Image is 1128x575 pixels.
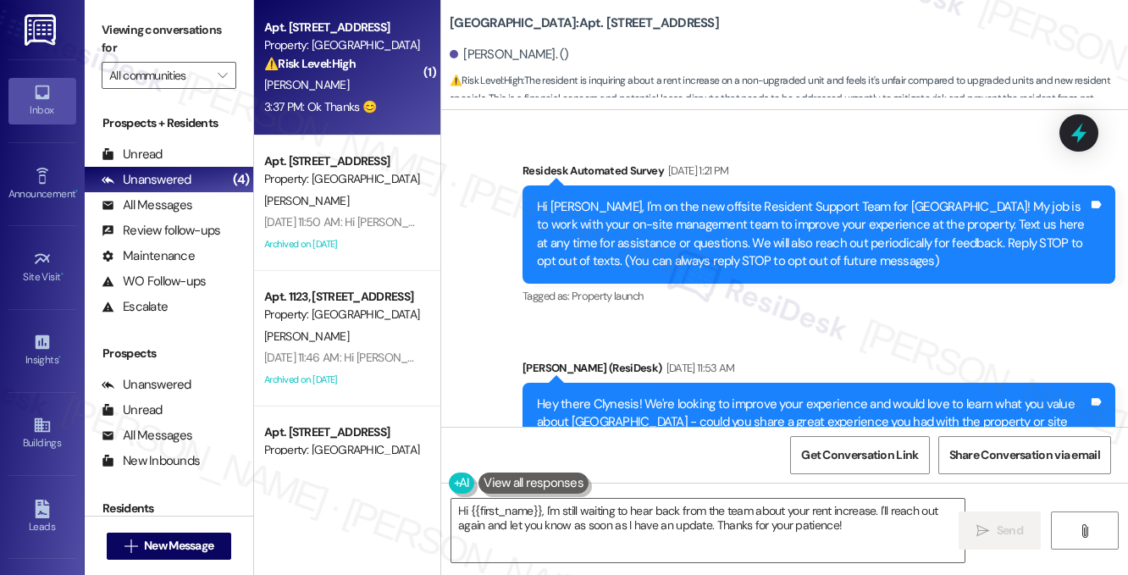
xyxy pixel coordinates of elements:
div: Residents [85,500,253,517]
input: All communities [109,62,209,89]
label: Viewing conversations for [102,17,236,62]
div: [DATE] 1:21 PM [664,162,729,180]
strong: ⚠️ Risk Level: High [450,74,523,87]
div: Apt. 1123, [STREET_ADDRESS] [264,288,421,306]
div: WO Follow-ups [102,273,206,290]
button: Share Conversation via email [938,436,1111,474]
div: Archived on [DATE] [263,234,423,255]
div: Archived on [DATE] [263,369,423,390]
a: Inbox [8,78,76,124]
div: [PERSON_NAME] (ResiDesk) [523,359,1115,383]
div: Prospects [85,345,253,362]
div: Property: [GEOGRAPHIC_DATA] [264,36,421,54]
div: [PERSON_NAME]. () [450,46,569,64]
div: Unanswered [102,376,191,394]
div: Unread [102,146,163,163]
a: Leads [8,495,76,540]
button: New Message [107,533,232,560]
span: : The resident is inquiring about a rent increase on a non-upgraded unit and feels it's unfair co... [450,72,1128,126]
div: Apt. [STREET_ADDRESS] [264,19,421,36]
div: Escalate [102,298,168,316]
span: [PERSON_NAME] [264,193,349,208]
img: ResiDesk Logo [25,14,59,46]
div: 3:37 PM: Ok Thanks 😊 [264,99,376,114]
span: Property launch [572,289,643,303]
span: Get Conversation Link [801,446,918,464]
span: New Message [144,537,213,555]
div: Unread [102,401,163,419]
button: Get Conversation Link [790,436,929,474]
a: Insights • [8,328,76,373]
div: Prospects + Residents [85,114,253,132]
span: • [61,268,64,280]
div: Apt. [STREET_ADDRESS] [264,423,421,441]
span: [PERSON_NAME] [264,329,349,344]
div: Unanswered [102,171,191,189]
div: Residesk Automated Survey [523,162,1115,185]
textarea: Hi {{first_name}}, I'm still waiting to hear back from the team about your rent increase. I'll re... [451,499,965,562]
div: Tagged as: [523,284,1115,308]
i:  [124,539,137,553]
b: [GEOGRAPHIC_DATA]: Apt. [STREET_ADDRESS] [450,14,719,32]
strong: ⚠️ Risk Level: High [264,56,356,71]
i:  [976,524,989,538]
div: [DATE] 11:53 AM [662,359,735,377]
span: • [58,351,61,363]
a: Site Visit • [8,245,76,290]
div: New Inbounds [102,452,200,470]
div: All Messages [102,196,192,214]
div: Hey there Clynesis! We're looking to improve your experience and would love to learn what you val... [537,395,1088,450]
div: (4) [229,167,253,193]
div: Hi [PERSON_NAME], I'm on the new offsite Resident Support Team for [GEOGRAPHIC_DATA]! My job is t... [537,198,1088,271]
div: Property: [GEOGRAPHIC_DATA] [264,306,421,323]
a: Buildings [8,411,76,456]
i:  [218,69,227,82]
div: [DATE] 11:50 AM: Hi [PERSON_NAME], Just a reminder - Game Night is happening tonight! Check out t... [264,214,1061,229]
div: Property: [GEOGRAPHIC_DATA] [264,170,421,188]
span: • [75,185,78,197]
button: Send [959,511,1041,550]
div: All Messages [102,427,192,445]
i:  [1078,524,1091,538]
div: [DATE] 11:46 AM: Hi [PERSON_NAME], Just a reminder - Game Night is happening tonight! Check out t... [264,350,1060,365]
div: Review follow-ups [102,222,220,240]
div: Property: [GEOGRAPHIC_DATA] [264,441,421,459]
span: Send [997,522,1023,539]
span: Share Conversation via email [949,446,1100,464]
span: [PERSON_NAME] [264,77,349,92]
div: Maintenance [102,247,195,265]
div: Apt. [STREET_ADDRESS] [264,152,421,170]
